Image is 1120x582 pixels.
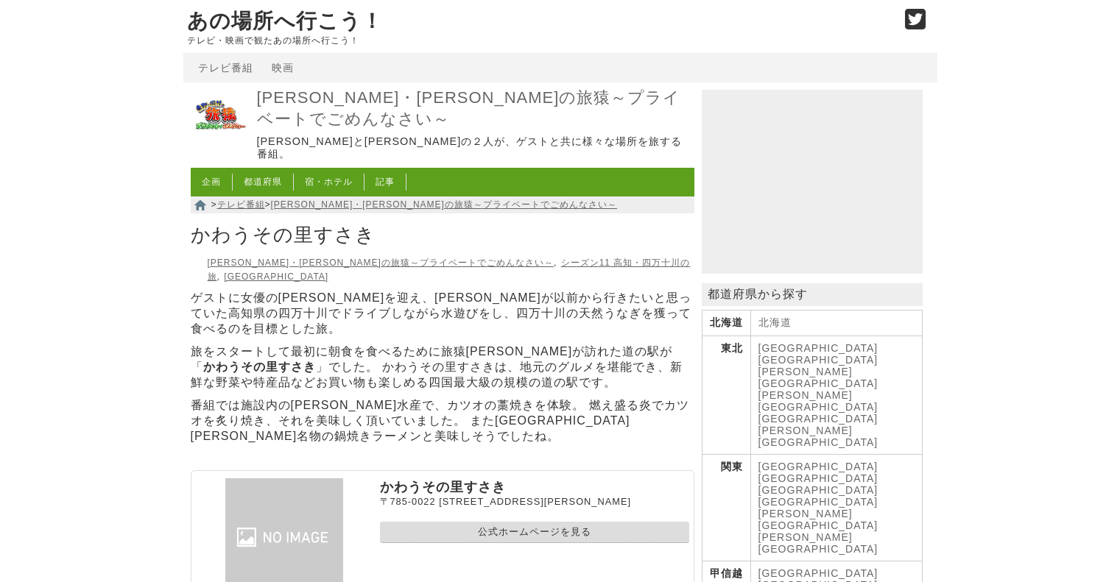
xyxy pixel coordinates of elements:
[380,478,689,496] p: かわうその里すさき
[758,508,878,531] a: [PERSON_NAME][GEOGRAPHIC_DATA]
[244,177,282,187] a: 都道府県
[380,496,436,507] span: 〒785-0022
[191,291,694,337] p: ゲストに女優の[PERSON_NAME]を迎え、[PERSON_NAME]が以前から行きたいと思っていた高知県の四万十川でドライブしながら水遊びをし、四万十川の天然うなぎを獲って食べるのを目標と...
[702,336,750,455] th: 東北
[208,258,557,268] li: ,
[905,18,926,30] a: Twitter (@go_thesights)
[758,543,878,555] a: [GEOGRAPHIC_DATA]
[191,86,250,145] img: 東野・岡村の旅猿～プライベートでごめんなさい～
[187,10,383,32] a: あの場所へ行こう！
[271,199,617,210] a: [PERSON_NAME]・[PERSON_NAME]の旅猿～プライベートでごめんなさい～
[224,272,328,282] a: [GEOGRAPHIC_DATA]
[191,344,694,391] p: 旅をスタートして最初に朝食を食べるために旅猿[PERSON_NAME]が訪れた道の駅が「 」でした。 かわうその里すさきは、地元のグルメを堪能でき、新鮮な野菜や特産品などお買い物も楽しめる四国最...
[208,258,691,282] a: シーズン11 高知・四万十川の旅
[758,389,878,413] a: [PERSON_NAME][GEOGRAPHIC_DATA]
[758,484,878,496] a: [GEOGRAPHIC_DATA]
[217,199,265,210] a: テレビ番組
[380,522,689,543] a: 公式ホームページを見る
[187,35,890,46] p: テレビ・映画で観たあの場所へ行こう！
[272,62,294,74] a: 映画
[702,455,750,561] th: 関東
[191,196,694,213] nav: > >
[198,62,253,74] a: テレビ番組
[702,283,923,306] p: 都道府県から探す
[758,413,878,425] a: [GEOGRAPHIC_DATA]
[208,258,691,282] li: ,
[758,496,878,508] a: [GEOGRAPHIC_DATA]
[758,567,878,579] a: [GEOGRAPHIC_DATA]
[208,258,554,268] a: [PERSON_NAME]・[PERSON_NAME]の旅猿～プライベートでごめんなさい～
[376,177,395,187] a: 記事
[191,398,694,444] p: 番組では施設内の[PERSON_NAME]水産で、カツオの藁焼きを体験。 燃え盛る炎でカツオを炙り焼き、それを美味しく頂いていました。 また[GEOGRAPHIC_DATA][PERSON_NA...
[758,366,878,389] a: [PERSON_NAME][GEOGRAPHIC_DATA]
[758,342,878,354] a: [GEOGRAPHIC_DATA]
[191,135,250,147] a: 東野・岡村の旅猿～プライベートでごめんなさい～
[758,531,853,543] a: [PERSON_NAME]
[702,310,750,336] th: 北海道
[202,177,221,187] a: 企画
[257,135,691,161] p: [PERSON_NAME]と[PERSON_NAME]の２人が、ゲストと共に様々な場所を旅する番組。
[203,361,316,373] strong: かわうその里すさき
[758,354,878,366] a: [GEOGRAPHIC_DATA]
[758,316,792,328] a: 北海道
[758,461,878,472] a: [GEOGRAPHIC_DATA]
[758,472,878,484] a: [GEOGRAPHIC_DATA]
[439,496,631,507] span: [STREET_ADDRESS][PERSON_NAME]
[702,90,923,274] iframe: Advertisement
[305,177,353,187] a: 宿・ホテル
[257,88,691,129] a: [PERSON_NAME]・[PERSON_NAME]の旅猿～プライベートでごめんなさい～
[758,425,878,448] a: [PERSON_NAME][GEOGRAPHIC_DATA]
[191,219,694,252] h1: かわうその里すさき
